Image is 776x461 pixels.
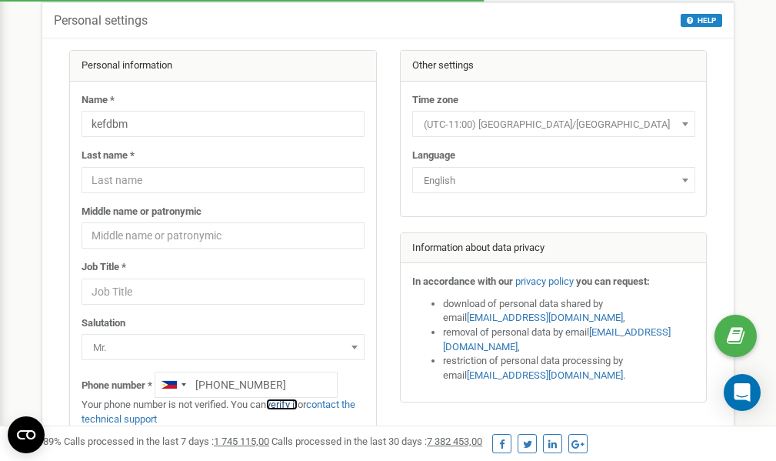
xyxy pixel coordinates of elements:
[443,326,695,354] li: removal of personal data by email ,
[82,222,365,249] input: Middle name or patronymic
[443,326,671,352] a: [EMAIL_ADDRESS][DOMAIN_NAME]
[155,372,338,398] input: +1-800-555-55-55
[412,276,513,287] strong: In accordance with our
[82,399,355,425] a: contact the technical support
[467,312,623,323] a: [EMAIL_ADDRESS][DOMAIN_NAME]
[82,398,365,426] p: Your phone number is not verified. You can or
[418,170,690,192] span: English
[412,111,695,137] span: (UTC-11:00) Pacific/Midway
[64,436,269,447] span: Calls processed in the last 7 days :
[82,379,152,393] label: Phone number *
[87,337,359,359] span: Mr.
[443,297,695,326] li: download of personal data shared by email ,
[401,51,707,82] div: Other settings
[82,260,126,275] label: Job Title *
[418,114,690,135] span: (UTC-11:00) Pacific/Midway
[266,399,298,410] a: verify it
[82,93,115,108] label: Name *
[54,14,148,28] h5: Personal settings
[412,167,695,193] span: English
[412,149,455,163] label: Language
[467,369,623,381] a: [EMAIL_ADDRESS][DOMAIN_NAME]
[82,279,365,305] input: Job Title
[271,436,482,447] span: Calls processed in the last 30 days :
[214,436,269,447] u: 1 745 115,00
[82,111,365,137] input: Name
[443,354,695,382] li: restriction of personal data processing by email .
[724,374,761,411] div: Open Intercom Messenger
[427,436,482,447] u: 7 382 453,00
[155,372,191,397] div: Telephone country code
[412,93,458,108] label: Time zone
[576,276,650,287] strong: you can request:
[82,167,365,193] input: Last name
[70,51,376,82] div: Personal information
[82,149,135,163] label: Last name *
[82,316,125,331] label: Salutation
[401,233,707,264] div: Information about data privacy
[82,334,365,360] span: Mr.
[82,205,201,219] label: Middle name or patronymic
[681,14,722,27] button: HELP
[515,276,574,287] a: privacy policy
[8,416,45,453] button: Open CMP widget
